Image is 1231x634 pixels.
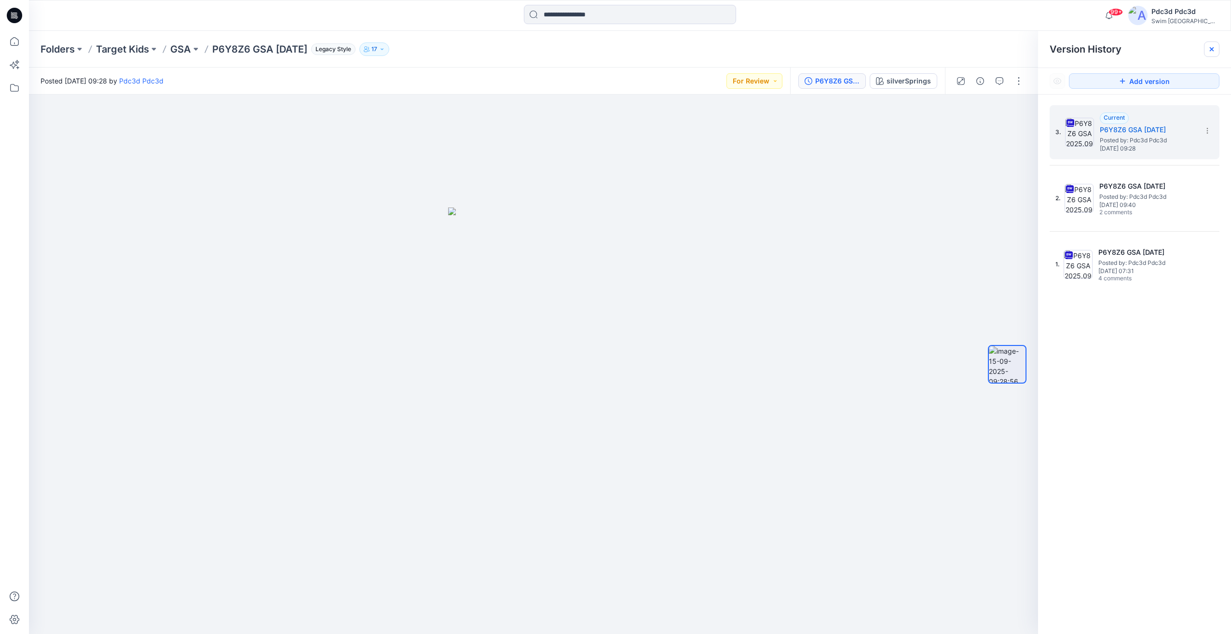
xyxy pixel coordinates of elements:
[170,42,191,56] a: GSA
[1108,8,1123,16] span: 99+
[96,42,149,56] a: Target Kids
[1100,124,1196,136] h5: P6Y8Z6 GSA 2025.09.15
[1099,209,1167,217] span: 2 comments
[1098,268,1195,275] span: [DATE] 07:31
[1099,192,1196,202] span: Posted by: Pdc3d Pdc3d
[311,43,356,55] span: Legacy Style
[1064,250,1093,279] img: P6Y8Z6 GSA 2025.09.02
[1098,247,1195,258] h5: P6Y8Z6 GSA 2025.09.02
[1055,260,1060,269] span: 1.
[1099,180,1196,192] h5: P6Y8Z6 GSA 2025.09.08
[989,346,1026,383] img: image-15-09-2025-09:28:56
[359,42,389,56] button: 17
[1055,194,1061,203] span: 2.
[1104,114,1125,121] span: Current
[870,73,937,89] button: silverSprings
[1100,136,1196,145] span: Posted by: Pdc3d Pdc3d
[41,42,75,56] a: Folders
[371,44,377,55] p: 17
[1208,45,1216,53] button: Close
[798,73,866,89] button: P6Y8Z6 GSA [DATE]
[1065,118,1094,147] img: P6Y8Z6 GSA 2025.09.15
[1099,202,1196,208] span: [DATE] 09:40
[212,42,307,56] p: P6Y8Z6 GSA [DATE]
[1098,275,1166,283] span: 4 comments
[448,207,619,634] img: eyJhbGciOiJIUzI1NiIsImtpZCI6IjAiLCJzbHQiOiJzZXMiLCJ0eXAiOiJKV1QifQ.eyJkYXRhIjp7InR5cGUiOiJzdG9yYW...
[1050,73,1065,89] button: Show Hidden Versions
[1128,6,1148,25] img: avatar
[1151,6,1219,17] div: Pdc3d Pdc3d
[815,76,860,86] div: P6Y8Z6 GSA 2025.09.15
[1065,184,1094,213] img: P6Y8Z6 GSA 2025.09.08
[1069,73,1219,89] button: Add version
[972,73,988,89] button: Details
[1050,43,1122,55] span: Version History
[1100,145,1196,152] span: [DATE] 09:28
[887,76,931,86] div: silverSprings
[119,77,164,85] a: Pdc3d Pdc3d
[41,76,164,86] span: Posted [DATE] 09:28 by
[1055,128,1061,137] span: 3.
[1098,258,1195,268] span: Posted by: Pdc3d Pdc3d
[307,42,356,56] button: Legacy Style
[1151,17,1219,25] div: Swim [GEOGRAPHIC_DATA]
